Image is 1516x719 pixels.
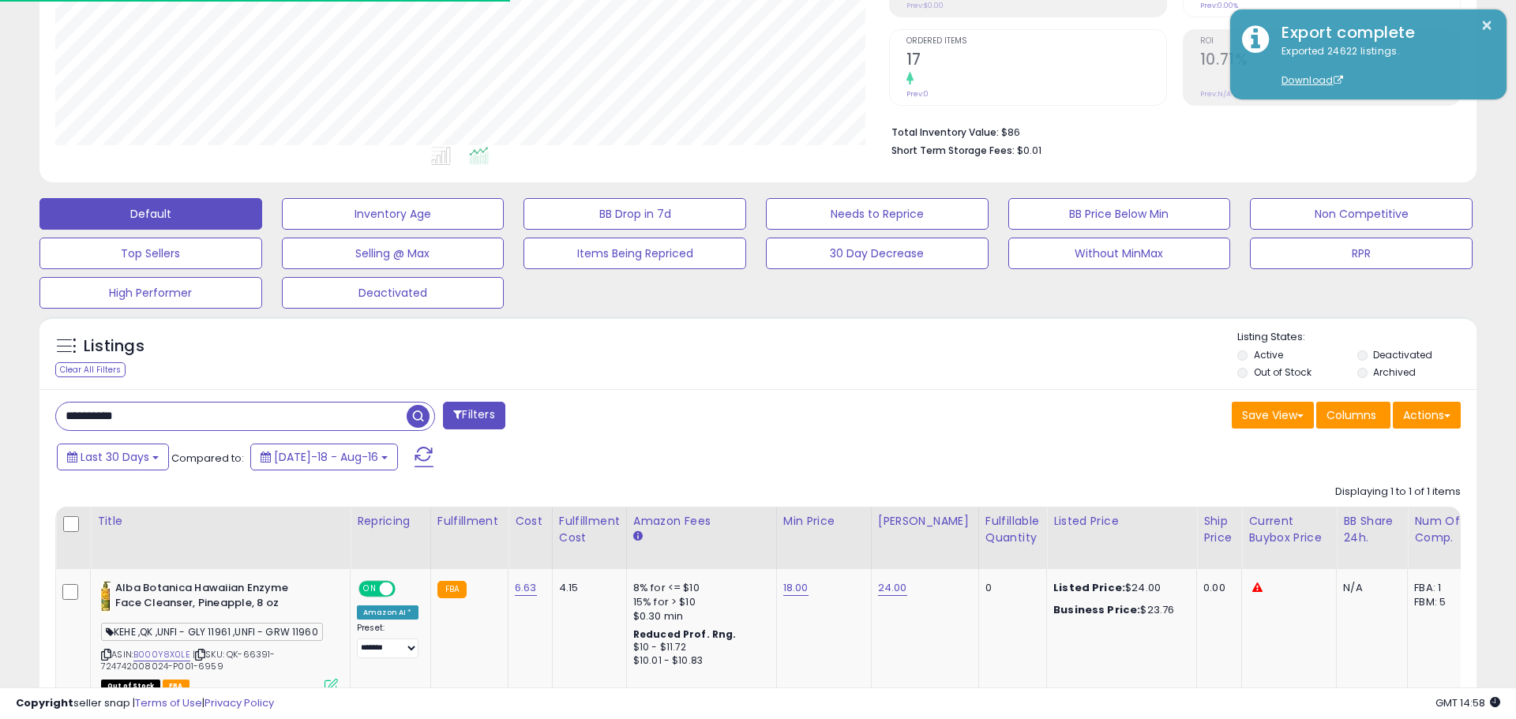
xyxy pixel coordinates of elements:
p: Listing States: [1237,330,1476,345]
small: Prev: N/A [1200,89,1231,99]
span: KEHE ,QK ,UNFI - GLY 11961 ,UNFI - GRW 11960 [101,623,323,641]
h5: Listings [84,335,144,358]
div: Min Price [783,513,865,530]
span: Compared to: [171,451,244,466]
button: Columns [1316,402,1390,429]
div: FBA: 1 [1414,581,1466,595]
div: FBM: 5 [1414,595,1466,609]
div: Exported 24622 listings. [1270,44,1495,88]
span: ON [360,582,380,596]
div: Clear All Filters [55,362,126,377]
small: Prev: $0.00 [906,1,944,10]
span: $0.01 [1017,143,1041,158]
div: 4.15 [559,581,614,595]
div: Fulfillment Cost [559,513,620,546]
button: Items Being Repriced [523,238,746,269]
div: Title [97,513,343,530]
div: seller snap | | [16,696,274,711]
label: Active [1254,348,1283,361]
div: $24.00 [1053,581,1184,595]
a: Privacy Policy [205,695,274,710]
label: Archived [1373,365,1416,379]
span: Ordered Items [906,37,1166,46]
img: 41l0vA-EVQL._SL40_.jpg [101,581,111,612]
button: Last 30 Days [57,444,169,470]
b: Total Inventory Value: [891,125,999,139]
label: Out of Stock [1254,365,1311,379]
b: Listed Price: [1053,580,1125,595]
span: OFF [393,582,418,596]
button: Without MinMax [1008,238,1231,269]
b: Business Price: [1053,602,1140,617]
small: FBA [437,581,467,598]
button: Top Sellers [39,238,262,269]
button: Actions [1393,402,1461,429]
div: 0 [985,581,1034,595]
strong: Copyright [16,695,73,710]
div: Repricing [357,513,424,530]
div: $0.30 min [633,609,764,624]
div: $23.76 [1053,603,1184,617]
button: × [1480,16,1493,36]
div: [PERSON_NAME] [878,513,972,530]
div: $10 - $11.72 [633,641,764,654]
div: Num of Comp. [1414,513,1472,546]
a: Download [1281,73,1343,87]
a: 6.63 [515,580,537,596]
button: BB Drop in 7d [523,198,746,230]
a: Terms of Use [135,695,202,710]
small: Amazon Fees. [633,530,643,544]
button: Non Competitive [1250,198,1473,230]
div: N/A [1343,581,1395,595]
div: Current Buybox Price [1248,513,1330,546]
span: 2025-09-16 14:58 GMT [1435,695,1500,710]
b: Short Term Storage Fees: [891,144,1015,157]
div: Listed Price [1053,513,1190,530]
button: Default [39,198,262,230]
div: $10.01 - $10.83 [633,654,764,668]
button: Save View [1232,402,1314,429]
span: FBA [163,680,189,693]
button: [DATE]-18 - Aug-16 [250,444,398,470]
li: $86 [891,122,1449,140]
div: Ship Price [1203,513,1235,546]
small: Prev: 0 [906,89,929,99]
div: Fulfillable Quantity [985,513,1040,546]
div: Displaying 1 to 1 of 1 items [1335,485,1461,500]
button: 30 Day Decrease [766,238,989,269]
div: Amazon AI * [357,605,418,620]
button: Deactivated [282,277,505,309]
div: Cost [515,513,546,530]
button: RPR [1250,238,1473,269]
b: Alba Botanica Hawaiian Enzyme Face Cleanser, Pineapple, 8 oz [115,581,307,614]
div: 0.00 [1203,581,1229,595]
span: All listings that are currently out of stock and unavailable for purchase on Amazon [101,680,160,693]
div: 8% for <= $10 [633,581,764,595]
button: Inventory Age [282,198,505,230]
a: 24.00 [878,580,907,596]
a: 18.00 [783,580,809,596]
label: Deactivated [1373,348,1432,361]
span: Last 30 Days [81,449,149,465]
div: Preset: [357,623,418,658]
b: Reduced Prof. Rng. [633,627,737,641]
div: BB Share 24h. [1343,513,1401,546]
button: BB Price Below Min [1008,198,1231,230]
small: Prev: 0.00% [1200,1,1238,10]
span: [DATE]-18 - Aug-16 [274,449,378,465]
div: Amazon Fees [633,513,770,530]
button: Selling @ Max [282,238,505,269]
div: Export complete [1270,21,1495,44]
span: | SKU: QK-66391-724742008024-P001-6959 [101,648,276,672]
span: ROI [1200,37,1460,46]
button: High Performer [39,277,262,309]
div: 15% for > $10 [633,595,764,609]
div: Fulfillment [437,513,501,530]
a: B000Y8X0LE [133,648,190,661]
button: Needs to Reprice [766,198,989,230]
h2: 10.71% [1200,51,1460,72]
h2: 17 [906,51,1166,72]
span: Columns [1326,407,1376,423]
button: Filters [443,402,505,429]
